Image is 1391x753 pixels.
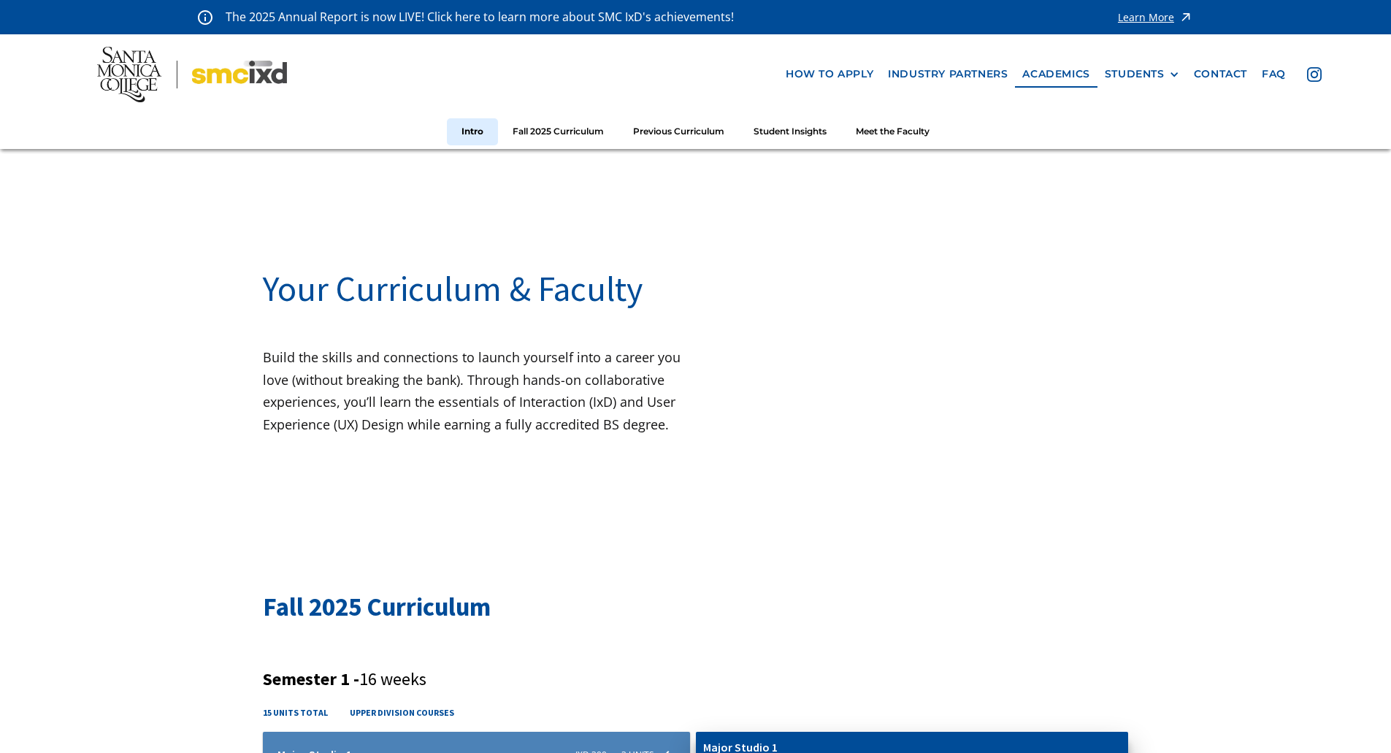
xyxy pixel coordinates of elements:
[1105,68,1179,80] div: STUDENTS
[263,669,1128,690] h3: Semester 1 -
[198,9,212,25] img: icon - information - alert
[778,61,881,88] a: how to apply
[263,706,328,719] h4: 15 units total
[841,118,944,145] a: Meet the Faculty
[498,118,618,145] a: Fall 2025 Curriculum
[359,668,426,690] span: 16 weeks
[97,47,287,102] img: Santa Monica College - SMC IxD logo
[1118,12,1174,23] div: Learn More
[226,7,735,27] p: The 2025 Annual Report is now LIVE! Click here to learn more about SMC IxD's achievements!
[263,267,643,310] span: Your Curriculum & Faculty
[1254,61,1293,88] a: faq
[618,118,739,145] a: Previous Curriculum
[1015,61,1097,88] a: Academics
[447,118,498,145] a: Intro
[1179,7,1193,27] img: icon - arrow - alert
[739,118,841,145] a: Student Insights
[263,346,696,435] p: Build the skills and connections to launch yourself into a career you love (without breaking the ...
[881,61,1015,88] a: industry partners
[263,589,1128,625] h2: Fall 2025 Curriculum
[1187,61,1254,88] a: contact
[1118,7,1193,27] a: Learn More
[1105,68,1165,80] div: STUDENTS
[350,706,454,719] h4: upper division courses
[1307,67,1322,82] img: icon - instagram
